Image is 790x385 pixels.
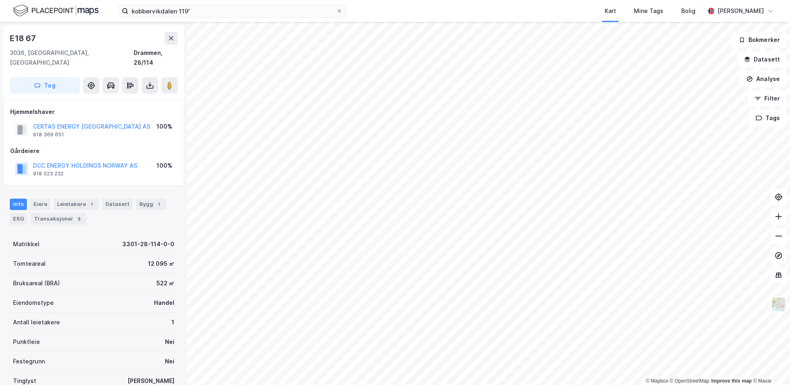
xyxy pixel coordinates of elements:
div: Gårdeiere [10,146,177,156]
div: Drammen, 28/114 [134,48,178,68]
img: logo.f888ab2527a4732fd821a326f86c7f29.svg [13,4,99,18]
div: Nei [165,357,174,366]
div: Bruksareal (BRA) [13,278,60,288]
button: Datasett [737,51,787,68]
div: 918 369 651 [33,131,64,138]
div: Info [10,199,27,210]
a: OpenStreetMap [670,378,709,384]
div: Tomteareal [13,259,46,269]
div: Punktleie [13,337,40,347]
button: Tag [10,77,80,94]
div: Festegrunn [13,357,45,366]
div: Eiendomstype [13,298,54,308]
div: Mine Tags [634,6,663,16]
div: Matrikkel [13,239,40,249]
div: Handel [154,298,174,308]
input: Søk på adresse, matrikkel, gårdeiere, leietakere eller personer [128,5,336,17]
div: E18 67 [10,32,37,45]
div: Eiere [30,199,51,210]
a: Improve this map [711,378,752,384]
div: Bygg [136,199,166,210]
iframe: Chat Widget [749,346,790,385]
div: 12 095 ㎡ [148,259,174,269]
div: 1 [172,317,174,327]
a: Mapbox [646,378,668,384]
div: ESG [10,213,27,225]
div: Antall leietakere [13,317,60,327]
div: 1 [88,200,96,208]
button: Filter [748,90,787,107]
div: 3301-28-114-0-0 [122,239,174,249]
img: Z [771,297,786,312]
div: Hjemmelshaver [10,107,177,117]
div: 918 023 232 [33,171,64,177]
button: Tags [749,110,787,126]
div: 1 [155,200,163,208]
div: Leietakere [54,199,99,210]
div: Transaksjoner [31,213,86,225]
div: 100% [156,161,172,171]
div: Bolig [681,6,695,16]
div: Nei [165,337,174,347]
div: [PERSON_NAME] [717,6,764,16]
div: 100% [156,122,172,131]
div: 8 [75,215,83,223]
button: Bokmerker [732,32,787,48]
button: Analyse [739,71,787,87]
div: Kart [605,6,616,16]
div: Kontrollprogram for chat [749,346,790,385]
div: 3036, [GEOGRAPHIC_DATA], [GEOGRAPHIC_DATA] [10,48,134,68]
div: Datasett [102,199,133,210]
div: 522 ㎡ [156,278,174,288]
